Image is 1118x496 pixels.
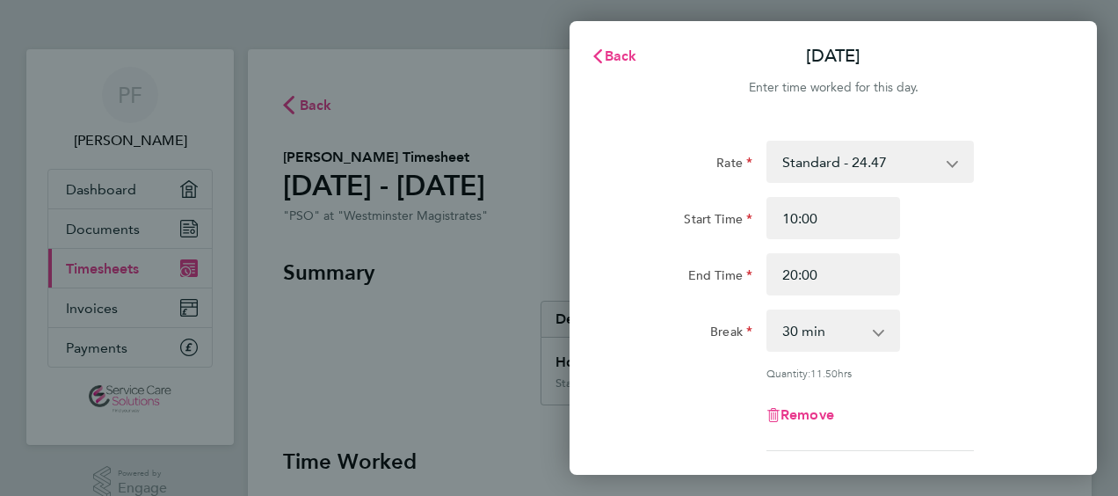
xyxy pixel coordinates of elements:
span: Back [605,47,637,64]
button: Remove [766,408,834,422]
label: Start Time [684,211,752,232]
button: Back [573,39,655,74]
input: E.g. 08:00 [766,197,900,239]
span: Remove [780,406,834,423]
label: Break [710,324,752,345]
label: Rate [716,155,752,176]
span: 11.50 [810,366,838,380]
div: Quantity: hrs [766,366,974,380]
p: [DATE] [806,44,860,69]
input: E.g. 18:00 [766,253,900,295]
div: Enter time worked for this day. [570,77,1097,98]
label: End Time [688,267,752,288]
